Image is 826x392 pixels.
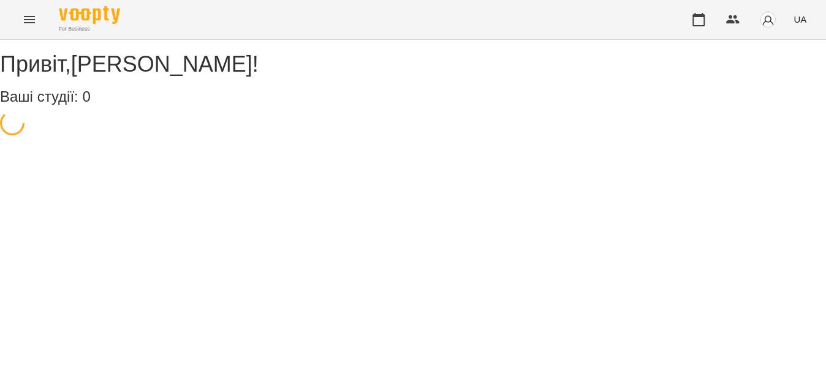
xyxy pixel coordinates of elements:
[759,11,776,28] img: avatar_s.png
[789,8,811,31] button: UA
[59,6,120,24] img: Voopty Logo
[59,25,120,33] span: For Business
[82,88,90,105] span: 0
[794,13,806,26] span: UA
[15,5,44,34] button: Menu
